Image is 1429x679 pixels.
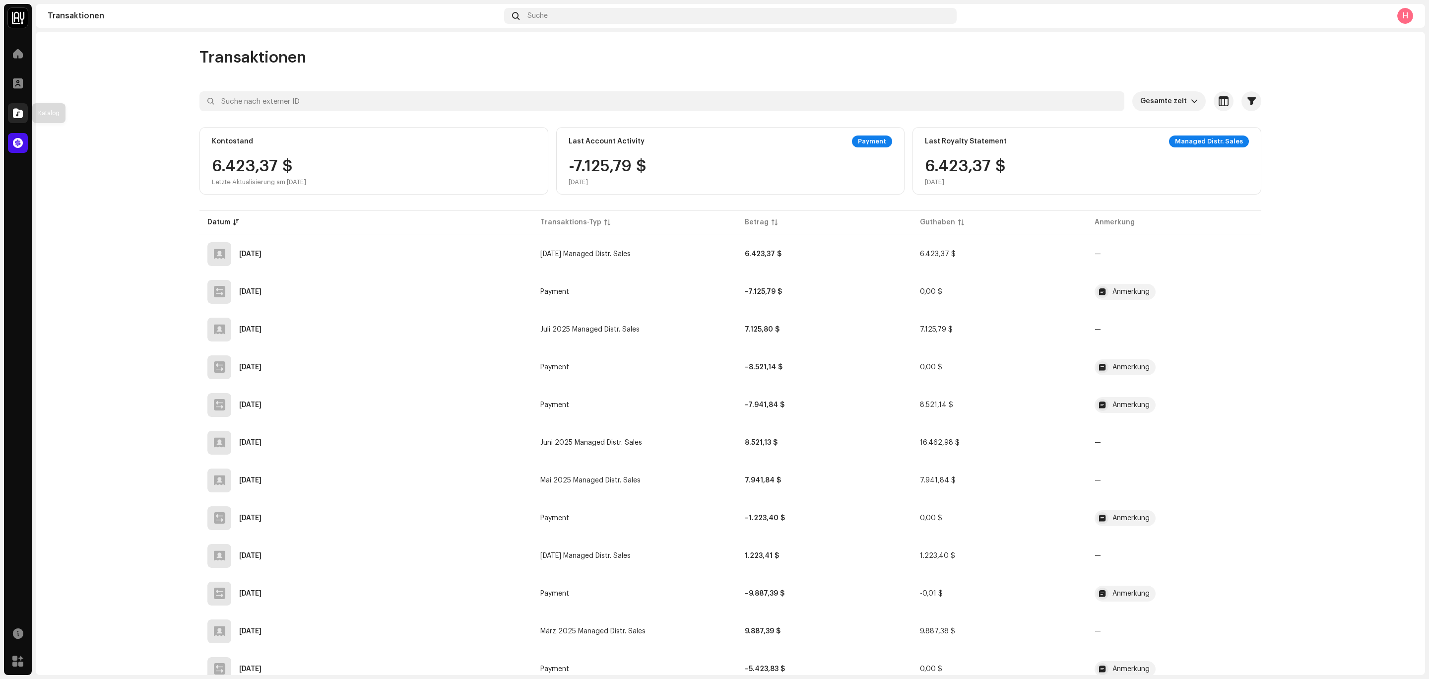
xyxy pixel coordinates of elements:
span: 0,00 $ [920,288,942,295]
div: Guthaben [920,217,955,227]
span: You are receiving a payment for your reported earnings through Lay Distribution. The payment shou... [1095,397,1253,413]
div: 26.09.2025 [239,251,261,258]
strong: 1.223,41 $ [745,552,779,559]
strong: –8.521,14 $ [745,364,782,371]
span: 8.521,14 $ [920,402,953,408]
span: 9.887,38 $ [920,628,955,635]
div: 27.03.2025 [239,666,261,673]
div: dropdown trigger [1191,91,1198,111]
span: Mai 2025 Managed Distr. Sales [540,477,641,484]
img: 9eb99177-7e7a-45d5-8073-fef7358786d3 [8,8,28,28]
strong: –7.941,84 $ [745,402,784,408]
div: Betrag [745,217,769,227]
span: You are receiving a payment for your reported earnings through Lay Distribution [1095,661,1253,677]
div: Payment [852,136,892,147]
span: Transaktionen [199,48,306,68]
strong: 6.423,37 $ [745,251,781,258]
div: Datum [207,217,230,227]
strong: –7.125,79 $ [745,288,782,295]
div: 14.05.2025 [239,552,261,559]
re-a-table-badge: — [1095,477,1101,484]
strong: 9.887,39 $ [745,628,780,635]
span: 7.125,79 $ [920,326,953,333]
span: März 2025 Managed Distr. Sales [540,628,646,635]
span: Payment [540,590,569,597]
div: Last Account Activity [569,137,645,145]
div: Transaktions-Typ [540,217,601,227]
span: 0,00 $ [920,666,942,673]
span: 7.941,84 $ [920,477,956,484]
div: 07.07.2025 [239,439,261,446]
div: Managed Distr. Sales [1169,136,1249,147]
span: Apr. 2025 Managed Distr. Sales [540,552,631,559]
div: 01.08.2025 [239,364,261,371]
span: You are receiving a payment for your reported earnings through Lay Distribution [1095,284,1253,300]
div: [DATE] [569,178,647,186]
div: Anmerkung [1112,590,1150,597]
span: Payment [540,515,569,522]
span: Payment [540,402,569,408]
span: -0,01 $ [920,590,943,597]
div: Last Royalty Statement [925,137,1007,145]
span: Gesamte zeit [1140,91,1191,111]
re-a-table-badge: — [1095,326,1101,333]
span: Juni 2025 Managed Distr. Sales [540,439,642,446]
div: 14.08.2025 [239,326,261,333]
div: Anmerkung [1112,515,1150,522]
strong: 7.941,84 $ [745,477,781,484]
span: Payment [540,288,569,295]
strong: 8.521,13 $ [745,439,778,446]
strong: –9.887,39 $ [745,590,784,597]
div: [DATE] [925,178,1006,186]
span: Aug. 2025 Managed Distr. Sales [540,251,631,258]
div: 21.04.2025 [239,628,261,635]
div: H [1397,8,1413,24]
span: You are receiving a payment for your reported earnings through Lay Distribution [1095,586,1253,602]
div: 09.05.2025 [239,590,261,597]
re-a-table-badge: — [1095,439,1101,446]
span: Payment [540,364,569,371]
span: 0,00 $ [920,515,942,522]
div: Anmerkung [1112,666,1150,673]
strong: 7.125,80 $ [745,326,779,333]
strong: –1.223,40 $ [745,515,785,522]
div: Anmerkung [1112,402,1150,408]
div: Kontostand [212,137,253,145]
span: Suche [527,12,548,20]
re-a-table-badge: — [1095,552,1101,559]
span: 1.223,40 $ [920,552,955,559]
div: 07.07.2025 [239,402,261,408]
span: 0,00 $ [920,364,942,371]
div: 26.06.2025 [239,477,261,484]
div: Letzte Aktualisierung am [DATE] [212,178,306,186]
span: 6.423,37 $ [920,251,956,258]
strong: –5.423,83 $ [745,666,785,673]
re-a-table-badge: — [1095,251,1101,258]
span: Payment [540,666,569,673]
span: You are receiving a payment for your reported earnings through Lay Distribution [1095,510,1253,526]
input: Suche nach externer ID [199,91,1124,111]
span: You are receiving a payment for your reported earnings through Lay Distribution. Should arrive th... [1095,359,1253,375]
re-a-table-badge: — [1095,628,1101,635]
div: Transaktionen [48,12,500,20]
div: 19.05.2025 [239,515,261,522]
div: Anmerkung [1112,288,1150,295]
span: Juli 2025 Managed Distr. Sales [540,326,640,333]
div: 10.09.2025 [239,288,261,295]
div: Anmerkung [1112,364,1150,371]
span: 16.462,98 $ [920,439,960,446]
